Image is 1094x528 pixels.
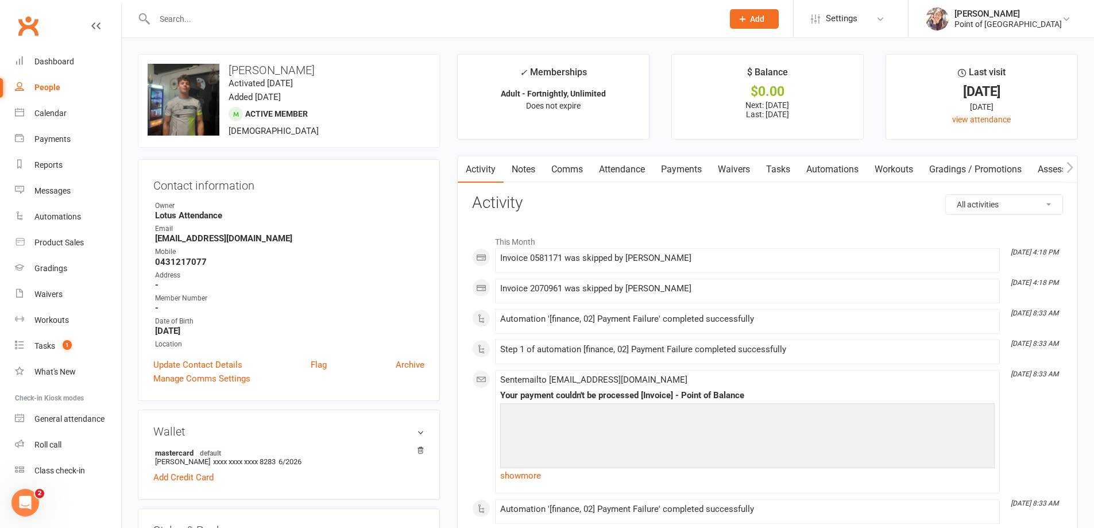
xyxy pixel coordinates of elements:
[63,340,72,350] span: 1
[14,11,42,40] a: Clubworx
[472,230,1063,248] li: This Month
[279,457,301,466] span: 6/2026
[926,7,949,30] img: thumb_image1684198901.png
[311,358,327,372] a: Flag
[153,358,242,372] a: Update Contact Details
[148,64,219,136] img: image1755681120.png
[148,64,430,76] h3: [PERSON_NAME]
[504,156,543,183] a: Notes
[758,156,798,183] a: Tasks
[500,504,995,514] div: Automation '[finance, 02] Payment Failure' completed successfully
[682,101,853,119] p: Next: [DATE] Last: [DATE]
[155,303,424,313] strong: -
[155,293,424,304] div: Member Number
[11,489,39,517] iframe: Intercom live chat
[15,256,121,282] a: Gradings
[526,101,581,110] span: Does not expire
[682,86,853,98] div: $0.00
[34,238,84,247] div: Product Sales
[155,316,424,327] div: Date of Birth
[155,270,424,281] div: Address
[155,339,424,350] div: Location
[954,9,1062,19] div: [PERSON_NAME]
[591,156,653,183] a: Attendance
[15,152,121,178] a: Reports
[34,414,105,423] div: General attendance
[15,333,121,359] a: Tasks 1
[15,359,121,385] a: What's New
[34,57,74,66] div: Dashboard
[155,246,424,257] div: Mobile
[730,9,779,29] button: Add
[229,92,281,102] time: Added [DATE]
[15,458,121,484] a: Class kiosk mode
[34,367,76,376] div: What's New
[153,471,214,484] a: Add Credit Card
[896,86,1067,98] div: [DATE]
[520,65,587,86] div: Memberships
[153,446,424,468] li: [PERSON_NAME]
[954,19,1062,29] div: Point of [GEOGRAPHIC_DATA]
[952,115,1011,124] a: view attendance
[34,466,85,475] div: Class check-in
[501,89,606,98] strong: Adult - Fortnightly, Unlimited
[500,284,995,294] div: Invoice 2070961 was skipped by [PERSON_NAME]
[458,156,504,183] a: Activity
[1011,248,1058,256] i: [DATE] 4:18 PM
[34,186,71,195] div: Messages
[34,109,67,118] div: Calendar
[34,440,61,449] div: Roll call
[921,156,1030,183] a: Gradings / Promotions
[958,65,1006,86] div: Last visit
[151,11,715,27] input: Search...
[15,101,121,126] a: Calendar
[15,307,121,333] a: Workouts
[34,83,60,92] div: People
[34,134,71,144] div: Payments
[15,406,121,432] a: General attendance kiosk mode
[15,282,121,307] a: Waivers
[520,67,527,78] i: ✓
[155,210,424,221] strong: Lotus Attendance
[1011,340,1058,348] i: [DATE] 8:33 AM
[750,14,764,24] span: Add
[896,101,1067,113] div: [DATE]
[867,156,921,183] a: Workouts
[34,315,69,325] div: Workouts
[15,230,121,256] a: Product Sales
[15,432,121,458] a: Roll call
[500,345,995,354] div: Step 1 of automation [finance, 02] Payment Failure completed successfully
[229,126,319,136] span: [DEMOGRAPHIC_DATA]
[1011,370,1058,378] i: [DATE] 8:33 AM
[543,156,591,183] a: Comms
[34,212,81,221] div: Automations
[153,372,250,386] a: Manage Comms Settings
[500,253,995,263] div: Invoice 0581171 was skipped by [PERSON_NAME]
[1011,499,1058,507] i: [DATE] 8:33 AM
[153,175,424,192] h3: Contact information
[155,448,419,457] strong: mastercard
[196,448,225,457] span: default
[15,178,121,204] a: Messages
[155,280,424,290] strong: -
[155,201,424,211] div: Owner
[710,156,758,183] a: Waivers
[155,223,424,234] div: Email
[798,156,867,183] a: Automations
[155,326,424,336] strong: [DATE]
[229,78,293,88] time: Activated [DATE]
[472,194,1063,212] h3: Activity
[153,425,424,438] h3: Wallet
[155,257,424,267] strong: 0431217077
[500,391,995,400] div: Your payment couldn't be processed [Invoice] - Point of Balance
[15,49,121,75] a: Dashboard
[1011,279,1058,287] i: [DATE] 4:18 PM
[15,126,121,152] a: Payments
[1011,309,1058,317] i: [DATE] 8:33 AM
[826,6,857,32] span: Settings
[155,233,424,244] strong: [EMAIL_ADDRESS][DOMAIN_NAME]
[747,65,788,86] div: $ Balance
[34,290,63,299] div: Waivers
[15,204,121,230] a: Automations
[34,341,55,350] div: Tasks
